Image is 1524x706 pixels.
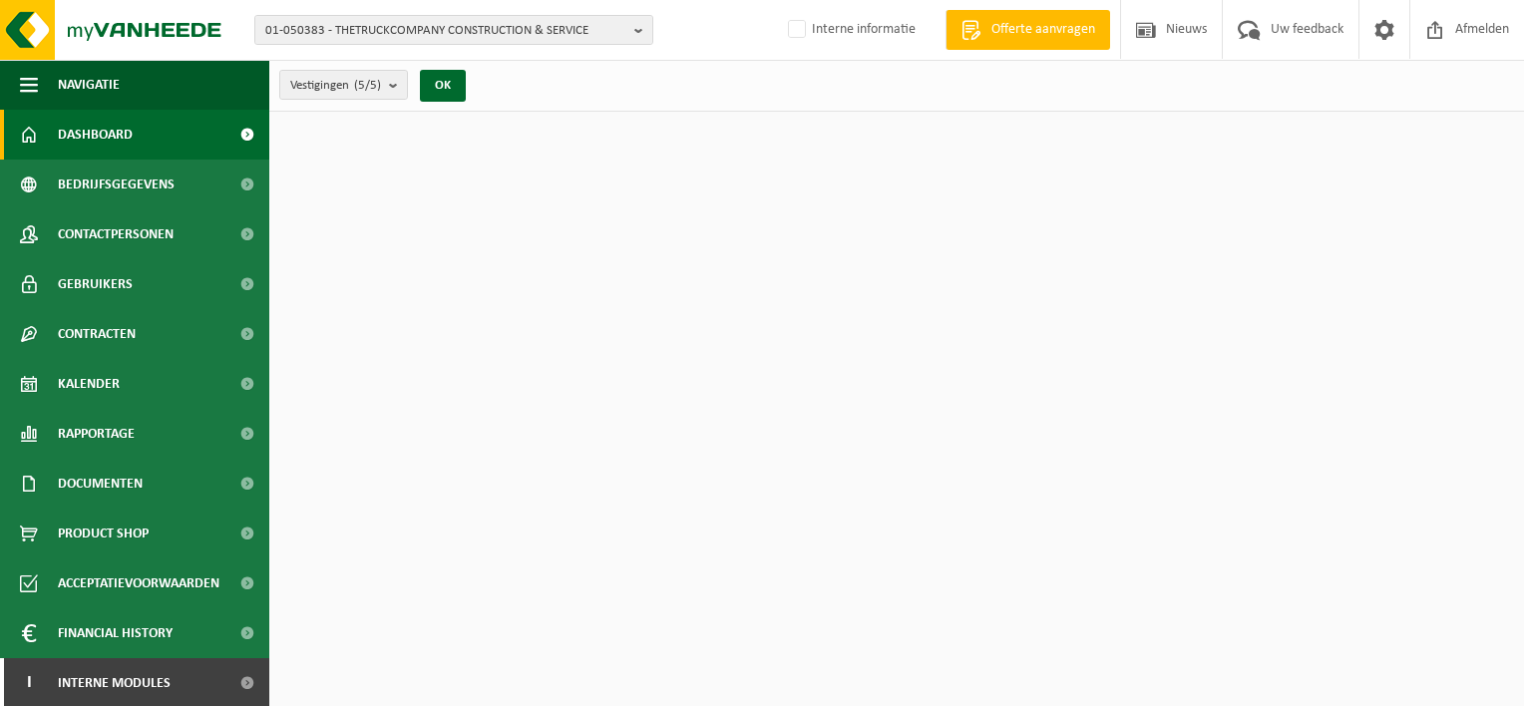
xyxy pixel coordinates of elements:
span: Vestigingen [290,71,381,101]
label: Interne informatie [784,15,916,45]
span: Financial History [58,608,173,658]
span: Navigatie [58,60,120,110]
span: Contracten [58,309,136,359]
span: Bedrijfsgegevens [58,160,175,209]
span: 01-050383 - THETRUCKCOMPANY CONSTRUCTION & SERVICE [265,16,626,46]
button: Vestigingen(5/5) [279,70,408,100]
span: Product Shop [58,509,149,558]
span: Contactpersonen [58,209,174,259]
span: Documenten [58,459,143,509]
span: Dashboard [58,110,133,160]
span: Acceptatievoorwaarden [58,558,219,608]
button: 01-050383 - THETRUCKCOMPANY CONSTRUCTION & SERVICE [254,15,653,45]
span: Rapportage [58,409,135,459]
span: Kalender [58,359,120,409]
count: (5/5) [354,79,381,92]
button: OK [420,70,466,102]
a: Offerte aanvragen [946,10,1110,50]
span: Offerte aanvragen [986,20,1100,40]
span: Gebruikers [58,259,133,309]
